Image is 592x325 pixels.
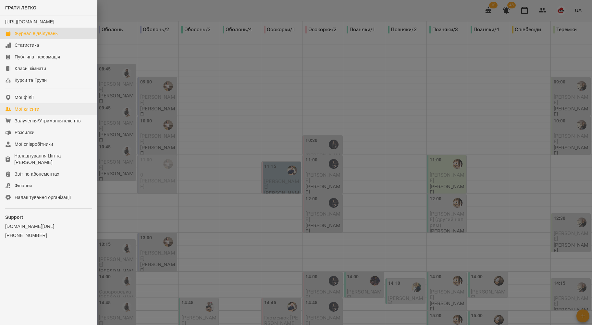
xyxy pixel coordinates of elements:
[15,65,46,72] div: Класні кімнати
[5,214,92,220] p: Support
[15,171,59,177] div: Звіт по абонементах
[15,94,34,101] div: Мої філії
[15,129,34,136] div: Розсилки
[15,106,39,112] div: Мої клієнти
[5,223,92,230] a: [DOMAIN_NAME][URL]
[15,30,58,37] div: Журнал відвідувань
[15,54,60,60] div: Публічна інформація
[5,232,92,239] a: [PHONE_NUMBER]
[14,153,92,166] div: Налаштування Цін та [PERSON_NAME]
[5,19,54,24] a: [URL][DOMAIN_NAME]
[5,5,37,10] span: ГРАТИ ЛЕГКО
[15,42,39,48] div: Статистика
[15,118,81,124] div: Залучення/Утримання клієнтів
[15,194,71,201] div: Налаштування організації
[15,182,32,189] div: Фінанси
[15,77,47,83] div: Курси та Групи
[15,141,53,147] div: Мої співробітники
